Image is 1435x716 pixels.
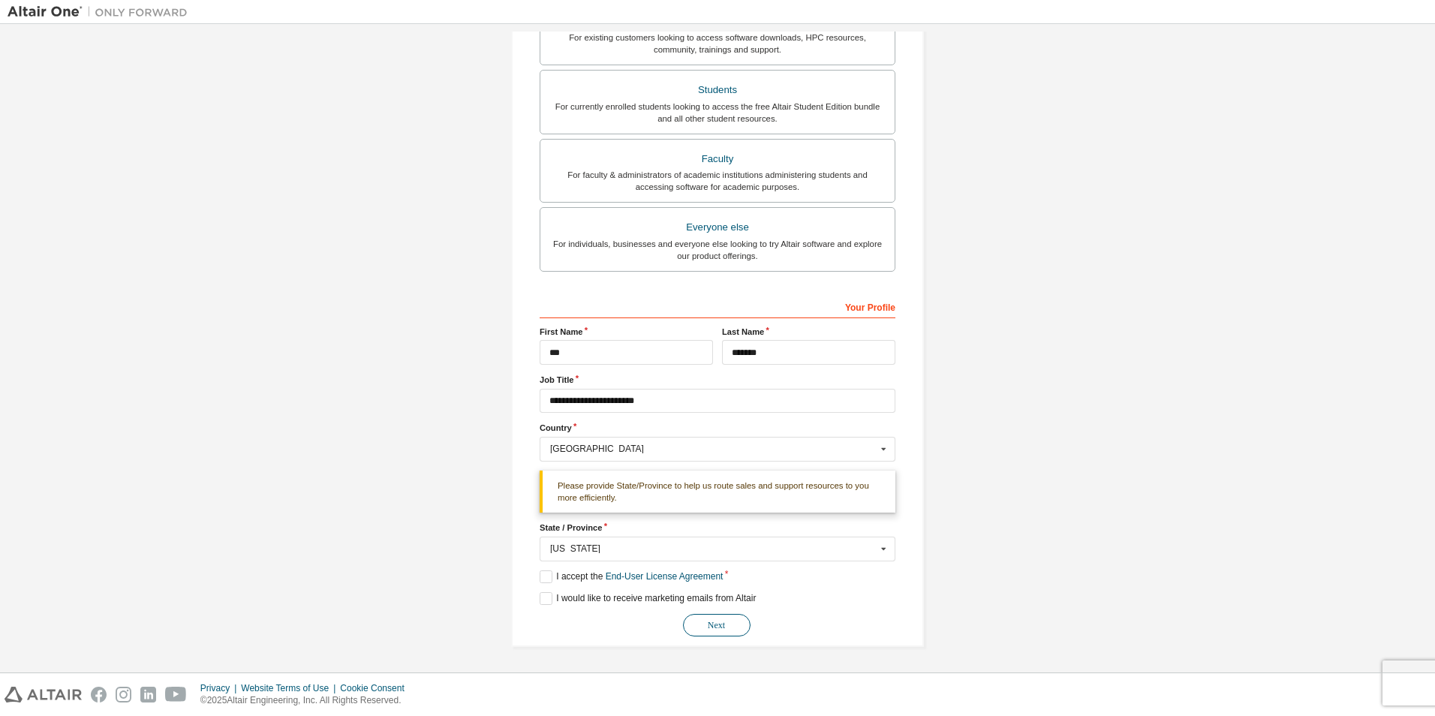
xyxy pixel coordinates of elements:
a: End-User License Agreement [606,571,724,582]
img: youtube.svg [165,687,187,702]
label: Job Title [540,374,895,386]
label: First Name [540,326,713,338]
div: Please provide State/Province to help us route sales and support resources to you more efficiently. [540,471,895,513]
label: Country [540,422,895,434]
img: altair_logo.svg [5,687,82,702]
div: Privacy [200,682,241,694]
div: Everyone else [549,217,886,238]
div: For existing customers looking to access software downloads, HPC resources, community, trainings ... [549,32,886,56]
label: Last Name [722,326,895,338]
label: I would like to receive marketing emails from Altair [540,592,756,605]
div: For faculty & administrators of academic institutions administering students and accessing softwa... [549,169,886,193]
div: [US_STATE] [550,544,877,553]
img: instagram.svg [116,687,131,702]
label: I accept the [540,570,723,583]
div: Cookie Consent [340,682,413,694]
label: State / Province [540,522,895,534]
button: Next [683,614,751,636]
div: Faculty [549,149,886,170]
div: Students [549,80,886,101]
img: facebook.svg [91,687,107,702]
div: For currently enrolled students looking to access the free Altair Student Edition bundle and all ... [549,101,886,125]
div: Your Profile [540,294,895,318]
div: Website Terms of Use [241,682,340,694]
div: For individuals, businesses and everyone else looking to try Altair software and explore our prod... [549,238,886,262]
div: [GEOGRAPHIC_DATA] [550,444,877,453]
p: © 2025 Altair Engineering, Inc. All Rights Reserved. [200,694,414,707]
img: linkedin.svg [140,687,156,702]
img: Altair One [8,5,195,20]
